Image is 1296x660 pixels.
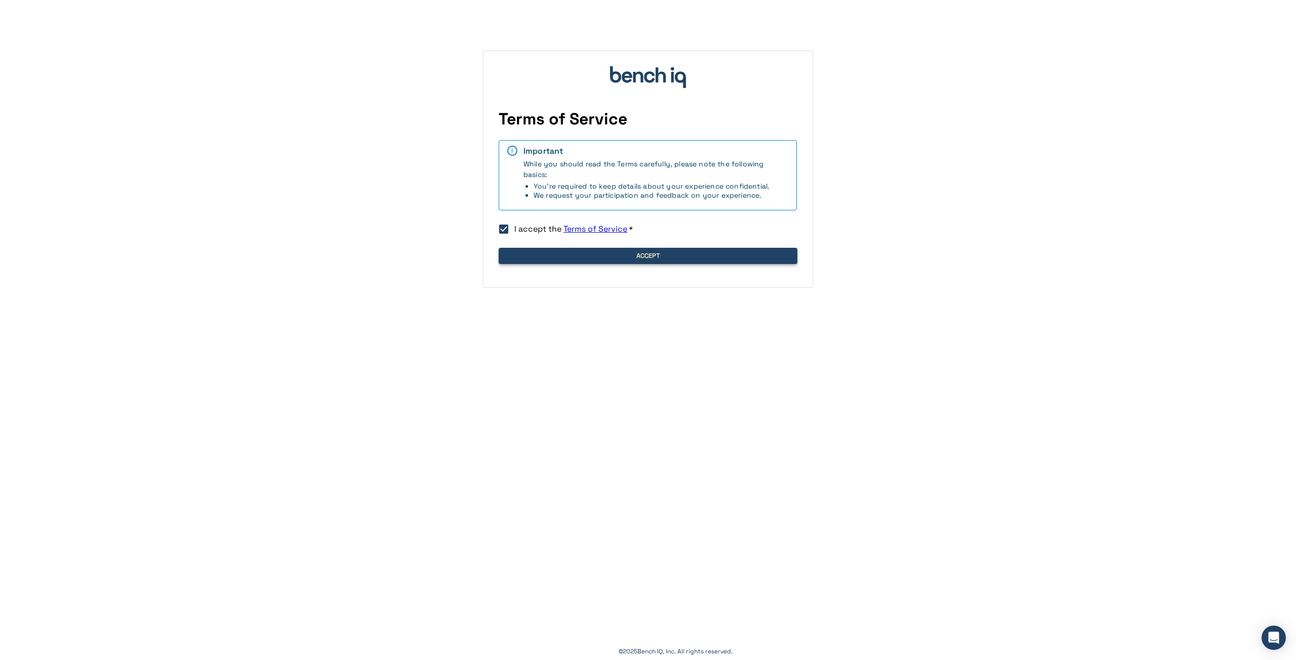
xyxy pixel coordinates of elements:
a: Terms of Service [563,224,627,234]
li: You're required to keep details about your experience confidential. [534,182,788,191]
div: Important [523,146,788,156]
span: I accept the [514,224,627,234]
li: We request your participation and feedback on your experience. [534,191,788,200]
span: While you should read the Terms carefully, please note the following basics: [523,159,788,200]
div: Open Intercom Messenger [1262,626,1286,650]
h4: Terms of Service [499,109,797,129]
div: i [507,146,517,156]
button: Accept [499,248,797,264]
img: bench_iq_logo.svg [610,66,686,88]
